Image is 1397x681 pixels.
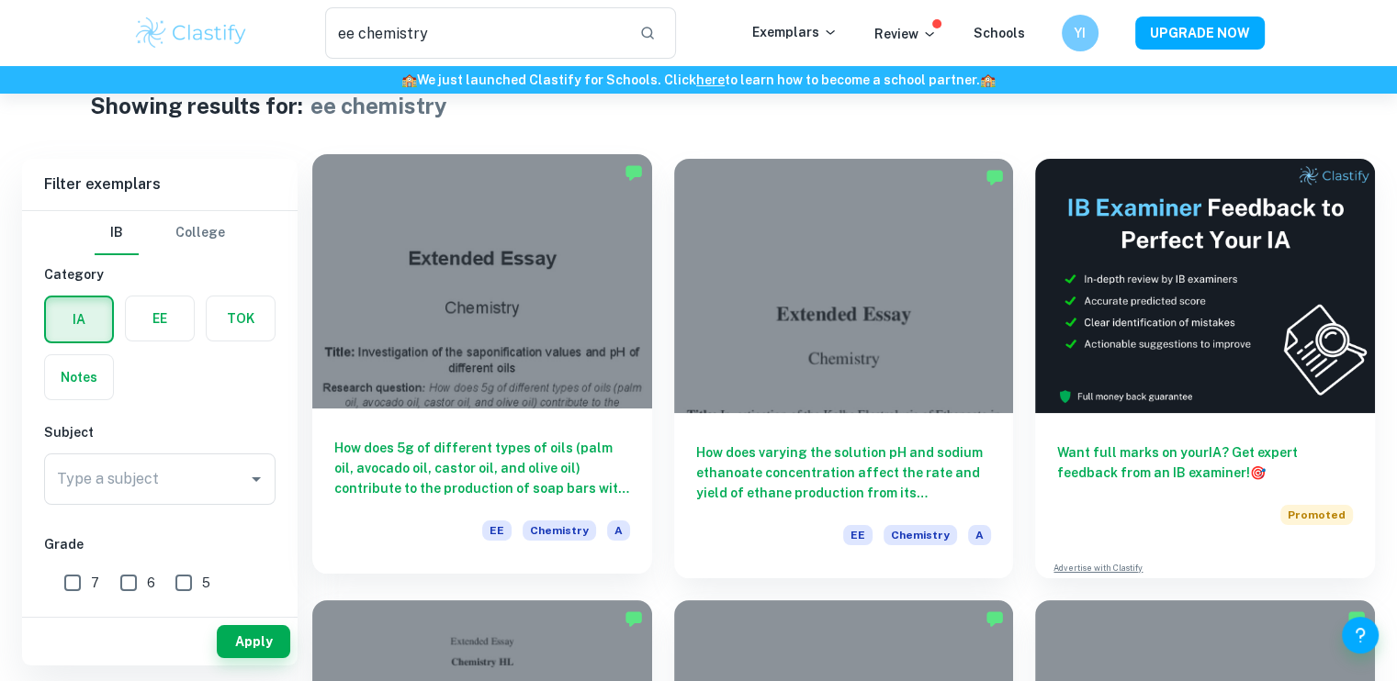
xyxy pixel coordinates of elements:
[325,7,625,59] input: Search for any exemplars...
[312,159,652,578] a: How does 5g of different types of oils (palm oil, avocado oil, castor oil, and olive oil) contrib...
[44,264,276,285] h6: Category
[874,24,937,44] p: Review
[1280,505,1353,525] span: Promoted
[202,573,210,593] span: 5
[46,297,112,341] button: IA
[243,466,269,492] button: Open
[1135,17,1265,50] button: UPGRADE NOW
[523,520,596,541] span: Chemistry
[752,22,838,42] p: Exemplars
[482,520,512,541] span: EE
[1069,23,1090,43] h6: YI
[1035,159,1375,413] img: Thumbnail
[4,70,1393,90] h6: We just launched Clastify for Schools. Click to learn how to become a school partner.
[674,159,1014,578] a: How does varying the solution pH and sodium ethanoate concentration affect the rate and yield of ...
[310,89,447,122] h1: ee chemistry
[980,73,996,87] span: 🏫
[1035,159,1375,578] a: Want full marks on yourIA? Get expert feedback from an IB examiner!PromotedAdvertise with Clastify
[90,89,303,122] h1: Showing results for:
[175,211,225,255] button: College
[1053,562,1143,575] a: Advertise with Clastify
[607,520,630,541] span: A
[22,159,298,210] h6: Filter exemplars
[45,355,113,399] button: Notes
[974,26,1025,40] a: Schools
[44,534,276,554] h6: Grade
[1342,617,1379,653] button: Help and Feedback
[1062,15,1098,51] button: YI
[968,525,991,545] span: A
[91,573,99,593] span: 7
[1250,465,1266,480] span: 🎯
[696,442,992,503] h6: How does varying the solution pH and sodium ethanoate concentration affect the rate and yield of ...
[334,438,630,498] h6: How does 5g of different types of oils (palm oil, avocado oil, castor oil, and olive oil) contrib...
[217,625,290,658] button: Apply
[133,15,250,51] img: Clastify logo
[625,609,643,628] img: Marked
[44,422,276,442] h6: Subject
[1347,609,1366,628] img: Marked
[147,573,155,593] span: 6
[625,163,643,182] img: Marked
[884,525,957,545] span: Chemistry
[126,296,194,340] button: EE
[986,609,1004,628] img: Marked
[986,168,1004,186] img: Marked
[207,296,275,340] button: TOK
[843,525,873,545] span: EE
[696,73,725,87] a: here
[95,211,139,255] button: IB
[401,73,417,87] span: 🏫
[95,211,225,255] div: Filter type choice
[1057,442,1353,483] h6: Want full marks on your IA ? Get expert feedback from an IB examiner!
